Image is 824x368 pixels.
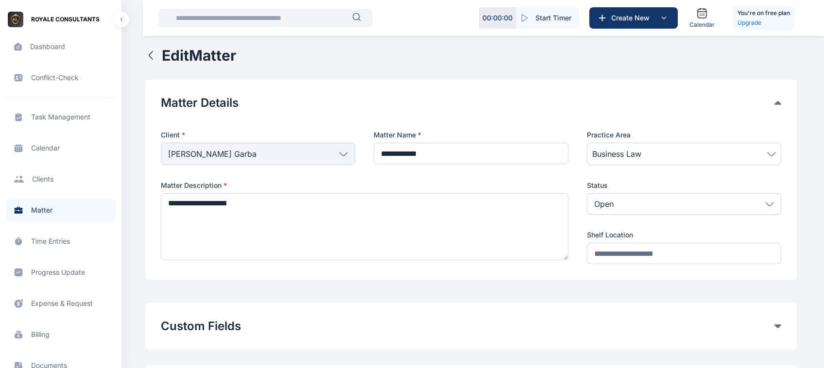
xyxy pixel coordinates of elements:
h5: You're on free plan [738,8,790,18]
button: Start Timer [516,7,579,29]
button: Matter Details [161,95,774,111]
div: Matter Details [161,95,781,111]
a: progress update [6,261,116,284]
button: EditMatter [145,47,236,64]
span: Business Law [592,148,641,160]
a: task management [6,105,116,129]
a: conflict-check [6,66,116,89]
button: Custom Fields [161,318,774,334]
a: billing [6,323,116,346]
label: Status [587,181,781,190]
a: expense & request [6,292,116,315]
span: [PERSON_NAME] Garba [168,148,257,160]
span: Practice Area [587,130,631,140]
a: dashboard [6,35,116,58]
p: 00 : 00 : 00 [482,13,513,23]
h1: Edit Matter [162,47,236,64]
label: Matter Description [161,181,568,190]
p: Open [594,198,614,210]
a: matter [6,199,116,222]
a: clients [6,167,116,191]
a: Calendar [686,3,719,33]
span: Calendar [689,21,715,29]
a: calendar [6,136,116,160]
a: time entries [6,230,116,253]
a: Upgrade [738,18,790,28]
span: ROYALE CONSULTANTS [31,15,100,24]
span: Create New [607,13,658,23]
button: Create New [589,7,678,29]
p: Client [161,130,355,140]
span: Start Timer [535,13,571,23]
div: Custom Fields [161,318,781,334]
label: Matter Name [374,130,568,140]
label: Shelf Location [587,230,781,240]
